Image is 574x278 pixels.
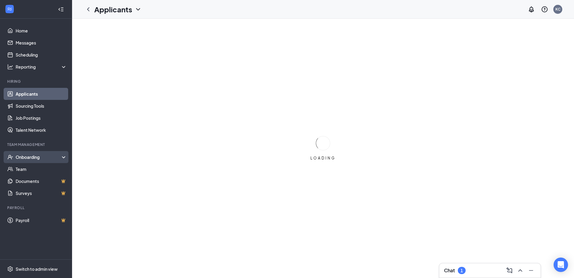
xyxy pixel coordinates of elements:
[7,154,13,160] svg: UserCheck
[16,124,67,136] a: Talent Network
[85,6,92,13] svg: ChevronLeft
[16,64,67,70] div: Reporting
[16,25,67,37] a: Home
[16,214,67,226] a: PayrollCrown
[517,267,524,274] svg: ChevronUp
[16,154,62,160] div: Onboarding
[16,163,67,175] a: Team
[16,266,58,272] div: Switch to admin view
[506,267,513,274] svg: ComposeMessage
[16,37,67,49] a: Messages
[58,6,64,12] svg: Collapse
[16,112,67,124] a: Job Postings
[555,7,560,12] div: KC
[7,205,66,210] div: Payroll
[444,267,455,274] h3: Chat
[7,79,66,84] div: Hiring
[7,142,66,147] div: Team Management
[7,266,13,272] svg: Settings
[526,266,536,275] button: Minimize
[16,88,67,100] a: Applicants
[461,268,463,273] div: 1
[554,258,568,272] div: Open Intercom Messenger
[515,266,525,275] button: ChevronUp
[541,6,548,13] svg: QuestionInfo
[7,64,13,70] svg: Analysis
[7,6,13,12] svg: WorkstreamLogo
[16,187,67,199] a: SurveysCrown
[505,266,514,275] button: ComposeMessage
[527,267,535,274] svg: Minimize
[16,175,67,187] a: DocumentsCrown
[94,4,132,14] h1: Applicants
[16,49,67,61] a: Scheduling
[16,100,67,112] a: Sourcing Tools
[134,6,142,13] svg: ChevronDown
[528,6,535,13] svg: Notifications
[308,156,338,161] div: LOADING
